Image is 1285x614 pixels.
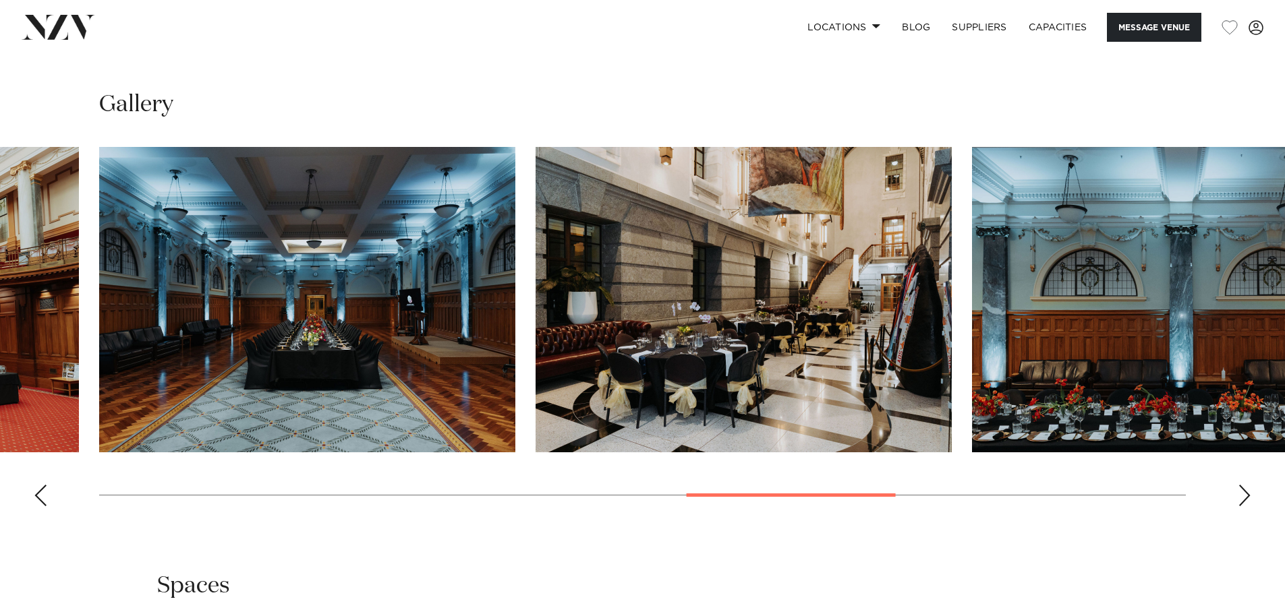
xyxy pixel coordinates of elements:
a: Capacities [1018,13,1098,42]
h2: Spaces [157,571,230,601]
a: SUPPLIERS [941,13,1017,42]
swiper-slide: 9 / 13 [536,147,952,452]
button: Message Venue [1107,13,1201,42]
a: Locations [797,13,891,42]
swiper-slide: 8 / 13 [99,147,515,452]
a: BLOG [891,13,941,42]
img: nzv-logo.png [22,15,95,39]
h2: Gallery [99,90,173,120]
